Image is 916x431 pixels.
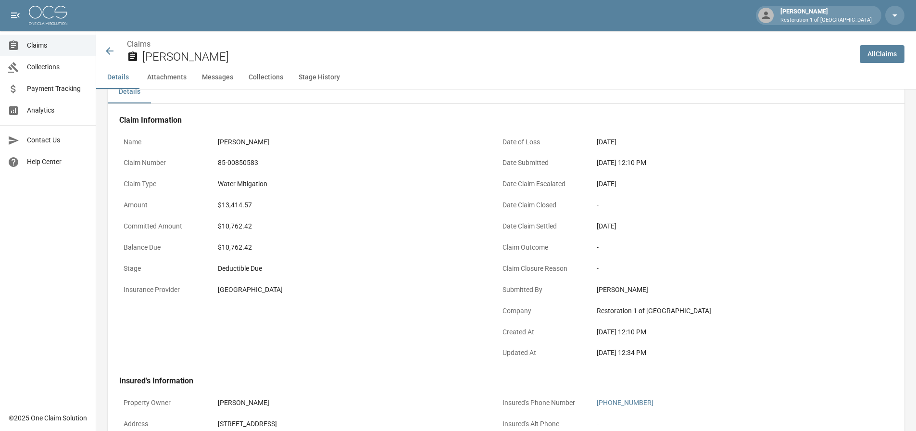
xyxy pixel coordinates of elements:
p: Amount [119,196,206,215]
p: Date Claim Closed [498,196,585,215]
button: open drawer [6,6,25,25]
div: [STREET_ADDRESS] [218,419,482,429]
div: [DATE] 12:10 PM [597,158,861,168]
p: Balance Due [119,238,206,257]
p: Updated At [498,343,585,362]
div: [DATE] 12:34 PM [597,348,861,358]
p: Date Claim Escalated [498,175,585,193]
div: 85-00850583 [218,158,482,168]
div: - [597,419,861,429]
button: Details [96,66,139,89]
p: Submitted By [498,280,585,299]
button: Stage History [291,66,348,89]
div: Deductible Due [218,264,482,274]
div: anchor tabs [96,66,916,89]
p: Insurance Provider [119,280,206,299]
h4: Insured's Information [119,376,866,386]
div: [DATE] [597,221,861,231]
button: Collections [241,66,291,89]
div: [PERSON_NAME] [218,137,482,147]
div: $10,762.42 [218,221,482,231]
h4: Claim Information [119,115,866,125]
div: - [597,264,861,274]
div: - [597,242,861,253]
button: Details [108,80,151,103]
span: Payment Tracking [27,84,88,94]
div: [DATE] 12:10 PM [597,327,861,337]
div: [PERSON_NAME] [597,285,861,295]
div: details tabs [108,80,904,103]
a: [PHONE_NUMBER] [597,399,653,406]
div: Restoration 1 of [GEOGRAPHIC_DATA] [597,306,861,316]
p: Insured's Phone Number [498,393,585,412]
p: Stage [119,259,206,278]
span: Claims [27,40,88,51]
div: Water Mitigation [218,179,482,189]
a: AllClaims [860,45,904,63]
button: Messages [194,66,241,89]
span: Help Center [27,157,88,167]
p: Property Owner [119,393,206,412]
a: Claims [127,39,151,49]
p: Restoration 1 of [GEOGRAPHIC_DATA] [780,16,872,25]
img: ocs-logo-white-transparent.png [29,6,67,25]
p: Date Claim Settled [498,217,585,236]
div: - [597,200,861,210]
p: Committed Amount [119,217,206,236]
div: © 2025 One Claim Solution [9,413,87,423]
h2: [PERSON_NAME] [142,50,852,64]
button: Attachments [139,66,194,89]
p: Date Submitted [498,153,585,172]
nav: breadcrumb [127,38,852,50]
div: $13,414.57 [218,200,482,210]
span: Contact Us [27,135,88,145]
p: Name [119,133,206,152]
p: Created At [498,323,585,342]
span: Analytics [27,105,88,115]
div: [GEOGRAPHIC_DATA] [218,285,482,295]
p: Claim Number [119,153,206,172]
div: [DATE] [597,137,861,147]
p: Claim Type [119,175,206,193]
div: $10,762.42 [218,242,482,253]
p: Company [498,302,585,320]
p: Claim Outcome [498,238,585,257]
div: [DATE] [597,179,861,189]
div: [PERSON_NAME] [777,7,876,24]
p: Claim Closure Reason [498,259,585,278]
span: Collections [27,62,88,72]
p: Date of Loss [498,133,585,152]
div: [PERSON_NAME] [218,398,482,408]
